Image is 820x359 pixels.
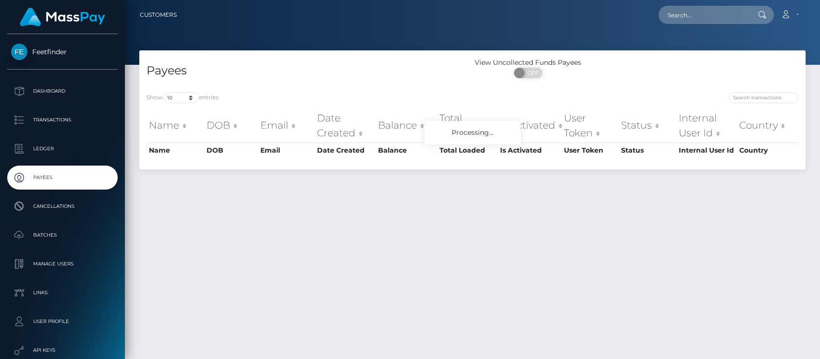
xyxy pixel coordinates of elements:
[147,143,204,158] th: Name
[7,252,118,276] a: Manage Users
[315,143,376,158] th: Date Created
[11,44,27,60] img: Feetfinder
[11,314,114,329] p: User Profile
[204,108,258,143] th: DOB
[11,199,114,214] p: Cancellations
[258,143,314,158] th: Email
[737,108,798,143] th: Country
[619,108,676,143] th: Status
[11,84,114,98] p: Dashboard
[425,121,521,144] div: Processing...
[437,108,498,143] th: Total Loaded
[7,194,118,218] a: Cancellations
[11,113,114,127] p: Transactions
[147,62,465,79] h4: Payees
[7,166,118,190] a: Payees
[498,108,562,143] th: Is Activated
[562,143,618,158] th: User Token
[473,58,584,68] div: View Uncollected Funds Payees
[659,6,749,24] input: Search...
[7,310,118,334] a: User Profile
[147,108,204,143] th: Name
[147,92,219,103] label: Show entries
[7,137,118,161] a: Ledger
[437,143,498,158] th: Total Loaded
[11,343,114,358] p: API Keys
[7,281,118,305] a: Links
[7,108,118,132] a: Transactions
[7,79,118,103] a: Dashboard
[498,143,562,158] th: Is Activated
[376,143,437,158] th: Balance
[519,68,543,78] span: OFF
[11,257,114,271] p: Manage Users
[619,143,676,158] th: Status
[204,143,258,158] th: DOB
[20,8,105,26] img: MassPay Logo
[676,108,737,143] th: Internal User Id
[376,108,437,143] th: Balance
[11,228,114,242] p: Batches
[163,92,199,103] select: Showentries
[7,223,118,247] a: Batches
[729,92,798,103] input: Search transactions
[11,142,114,156] p: Ledger
[11,286,114,300] p: Links
[7,48,118,56] span: Feetfinder
[11,170,114,185] p: Payees
[737,143,798,158] th: Country
[676,143,737,158] th: Internal User Id
[140,5,177,25] a: Customers
[258,108,314,143] th: Email
[562,108,618,143] th: User Token
[315,108,376,143] th: Date Created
